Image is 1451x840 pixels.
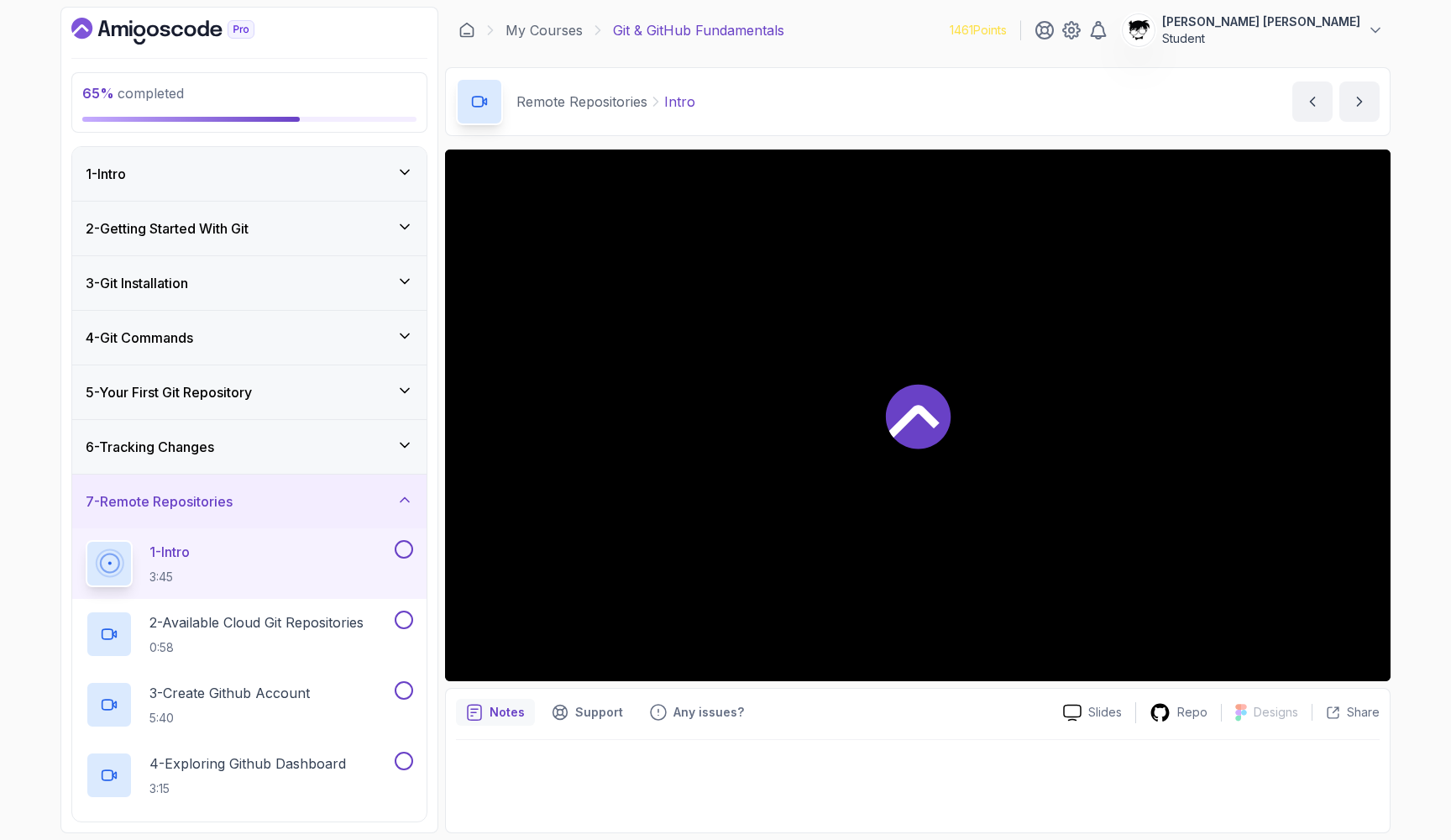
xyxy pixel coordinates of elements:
[86,752,413,799] button: 4-Exploring Github Dashboard3:15
[86,437,214,457] h3: 6 - Tracking Changes
[516,92,647,112] p: Remote Repositories
[149,780,346,797] p: 3:15
[490,704,525,721] p: Notes
[86,611,413,658] button: 2-Available Cloud Git Repositories0:58
[1088,704,1122,721] p: Slides
[86,681,413,728] button: 3-Create Github Account5:40
[72,311,427,365] button: 4-Git Commands
[72,420,427,474] button: 6-Tracking Changes
[1136,702,1221,723] a: Repo
[149,542,190,562] p: 1 - Intro
[86,218,249,239] h3: 2 - Getting Started With Git
[1162,30,1360,47] p: Student
[72,147,427,201] button: 1-Intro
[1177,704,1207,721] p: Repo
[82,85,114,102] span: 65 %
[950,22,1007,39] p: 1461 Points
[575,704,623,721] p: Support
[72,202,427,255] button: 2-Getting Started With Git
[1123,14,1155,46] img: user profile image
[72,475,427,528] button: 7-Remote Repositories
[673,704,744,721] p: Any issues?
[149,569,190,585] p: 3:45
[149,710,310,727] p: 5:40
[1162,13,1360,30] p: [PERSON_NAME] [PERSON_NAME]
[86,273,188,293] h3: 3 - Git Installation
[86,382,252,402] h3: 5 - Your First Git Repository
[640,699,754,726] button: Feedback button
[86,164,126,184] h3: 1 - Intro
[72,256,427,310] button: 3-Git Installation
[1050,704,1135,722] a: Slides
[86,540,413,587] button: 1-Intro3:45
[1122,13,1384,47] button: user profile image[PERSON_NAME] [PERSON_NAME]Student
[149,753,346,774] p: 4 - Exploring Github Dashboard
[1347,704,1380,721] p: Share
[1339,81,1380,122] button: next content
[1312,704,1380,721] button: Share
[72,365,427,419] button: 5-Your First Git Repository
[86,328,193,348] h3: 4 - Git Commands
[456,699,535,726] button: notes button
[664,92,695,112] p: Intro
[149,683,310,703] p: 3 - Create Github Account
[71,18,293,45] a: Dashboard
[1292,81,1333,122] button: previous content
[82,85,184,102] span: completed
[613,20,784,40] p: Git & GitHub Fundamentals
[1254,704,1298,721] p: Designs
[86,491,233,512] h3: 7 - Remote Repositories
[149,612,364,633] p: 2 - Available Cloud Git Repositories
[149,639,364,656] p: 0:58
[458,22,475,39] a: Dashboard
[542,699,633,726] button: Support button
[505,20,583,40] a: My Courses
